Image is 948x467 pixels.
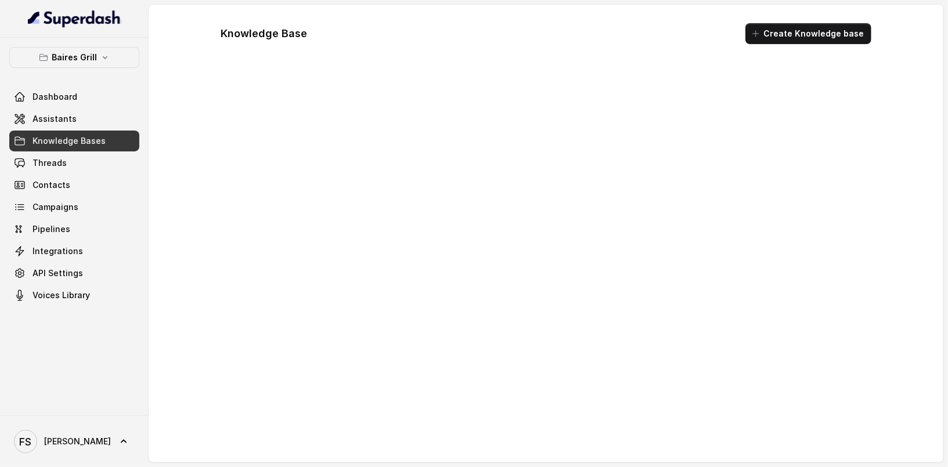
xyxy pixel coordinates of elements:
span: Dashboard [33,91,77,103]
span: Knowledge Bases [33,135,106,147]
span: Integrations [33,245,83,257]
a: Knowledge Bases [9,131,139,151]
a: [PERSON_NAME] [9,425,139,458]
p: Baires Grill [52,50,97,64]
h1: Knowledge Base [221,24,308,43]
a: Contacts [9,175,139,196]
a: Threads [9,153,139,173]
a: Voices Library [9,285,139,306]
span: Campaigns [33,201,78,213]
a: Pipelines [9,219,139,240]
span: [PERSON_NAME] [44,436,111,447]
span: Threads [33,157,67,169]
text: FS [20,436,32,448]
span: API Settings [33,267,83,279]
a: Integrations [9,241,139,262]
button: Baires Grill [9,47,139,68]
a: API Settings [9,263,139,284]
span: Voices Library [33,289,90,301]
a: Campaigns [9,197,139,218]
button: Create Knowledge base [745,23,871,44]
span: Contacts [33,179,70,191]
span: Pipelines [33,223,70,235]
a: Dashboard [9,86,139,107]
span: Assistants [33,113,77,125]
img: light.svg [28,9,121,28]
a: Assistants [9,108,139,129]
